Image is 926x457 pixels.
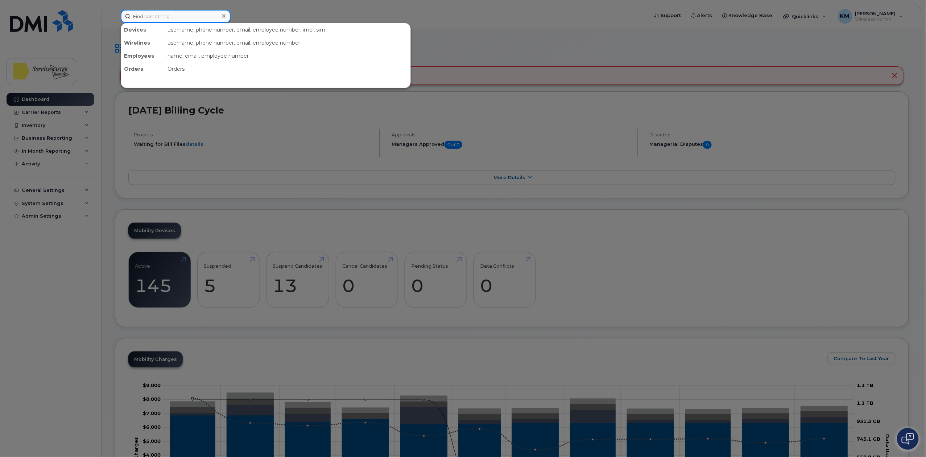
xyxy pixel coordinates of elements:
[165,49,410,62] div: name, email, employee number
[165,62,410,75] div: Orders
[165,36,410,49] div: username, phone number, email, employee number
[121,62,165,75] div: Orders
[902,433,914,445] img: Open chat
[121,23,165,36] div: Devices
[121,49,165,62] div: Employees
[121,36,165,49] div: Wirelines
[165,23,410,36] div: username, phone number, email, employee number, imei, sim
